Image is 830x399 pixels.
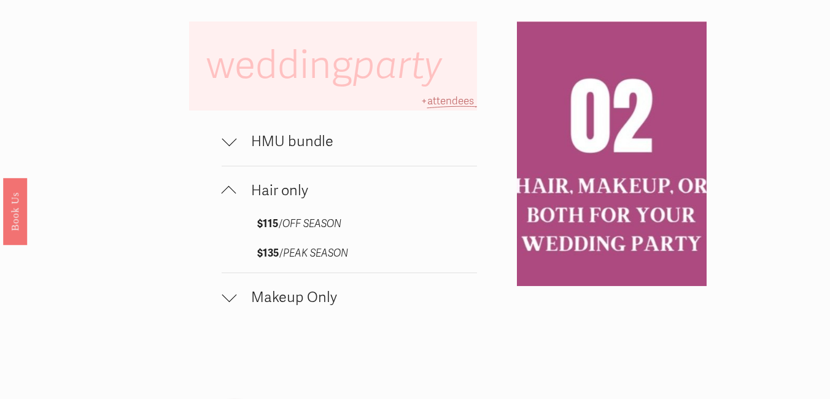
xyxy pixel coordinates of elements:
p: Plugin is loading... [27,43,158,55]
strong: $115 [257,217,279,230]
p: Get ready! [27,31,158,43]
div: Hair only [222,215,477,272]
button: Makeup Only [222,273,477,322]
span: HMU bundle [236,133,477,150]
span: wedding [206,42,451,89]
a: Book Us [3,178,27,245]
em: OFF SEASON [282,217,341,230]
img: Rough Water SEO [9,59,175,208]
p: / [257,215,441,234]
a: Need help? [18,72,40,93]
span: attendees [427,95,474,107]
strong: $135 [257,247,279,260]
button: Hair only [222,166,477,215]
em: PEAK SEASON [283,247,348,260]
span: + [421,95,427,107]
span: Hair only [236,182,477,199]
span: Makeup Only [236,289,477,306]
p: / [257,244,441,263]
img: SEOSpace [87,9,98,21]
button: HMU bundle [222,117,477,166]
em: party [352,42,442,89]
